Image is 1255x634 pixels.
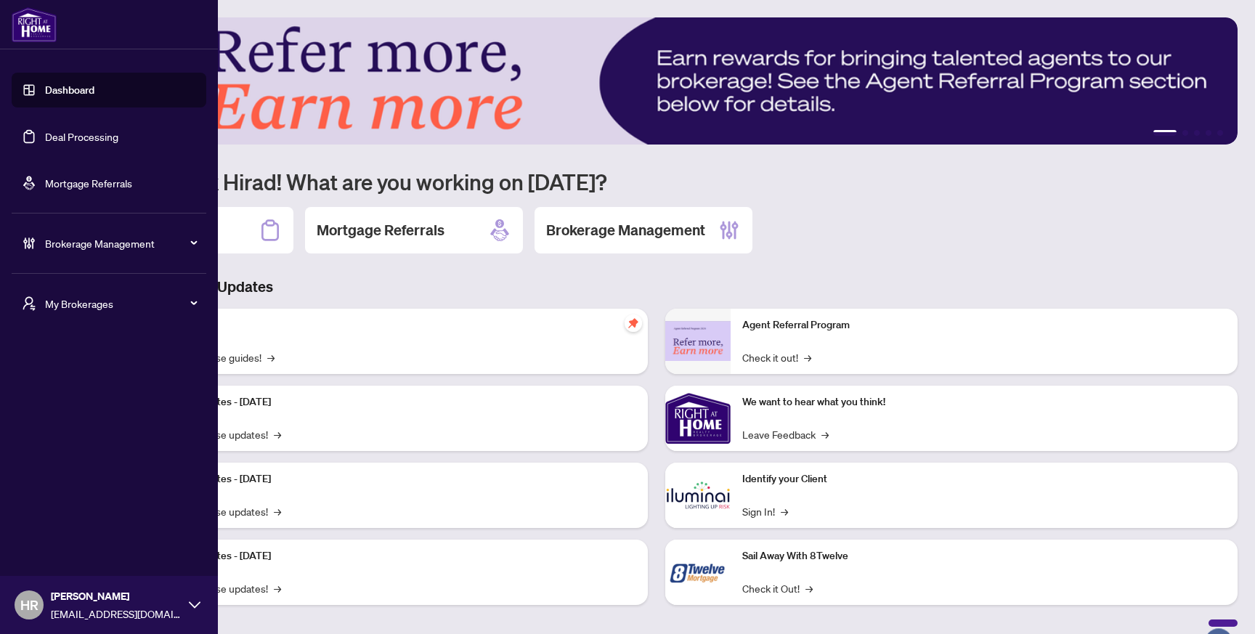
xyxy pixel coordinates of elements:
[742,548,1226,564] p: Sail Away With 8Twelve
[274,580,281,596] span: →
[821,426,829,442] span: →
[665,386,731,451] img: We want to hear what you think!
[274,503,281,519] span: →
[22,296,36,311] span: user-switch
[742,394,1226,410] p: We want to hear what you think!
[45,84,94,97] a: Dashboard
[742,426,829,442] a: Leave Feedback→
[1153,130,1177,136] button: 1
[76,277,1238,297] h3: Brokerage & Industry Updates
[781,503,788,519] span: →
[76,168,1238,195] h1: Welcome back Hirad! What are you working on [DATE]?
[51,588,182,604] span: [PERSON_NAME]
[805,580,813,596] span: →
[625,314,642,332] span: pushpin
[153,317,636,333] p: Self-Help
[12,7,57,42] img: logo
[742,503,788,519] a: Sign In!→
[804,349,811,365] span: →
[665,463,731,528] img: Identify your Client
[45,296,196,312] span: My Brokerages
[76,17,1238,145] img: Slide 0
[742,349,811,365] a: Check it out!→
[742,580,813,596] a: Check it Out!→
[742,317,1226,333] p: Agent Referral Program
[1197,583,1240,627] button: Open asap
[742,471,1226,487] p: Identify your Client
[1182,130,1188,136] button: 2
[45,235,196,251] span: Brokerage Management
[153,471,636,487] p: Platform Updates - [DATE]
[546,220,705,240] h2: Brokerage Management
[665,321,731,361] img: Agent Referral Program
[274,426,281,442] span: →
[153,394,636,410] p: Platform Updates - [DATE]
[267,349,275,365] span: →
[153,548,636,564] p: Platform Updates - [DATE]
[317,220,444,240] h2: Mortgage Referrals
[20,595,38,615] span: HR
[45,176,132,190] a: Mortgage Referrals
[1206,130,1211,136] button: 4
[1217,130,1223,136] button: 5
[45,130,118,143] a: Deal Processing
[665,540,731,605] img: Sail Away With 8Twelve
[51,606,182,622] span: [EMAIL_ADDRESS][DOMAIN_NAME]
[1194,130,1200,136] button: 3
